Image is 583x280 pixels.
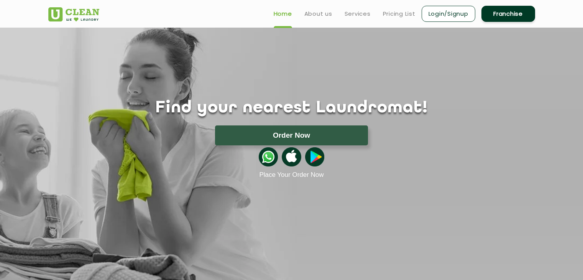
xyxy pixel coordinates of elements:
a: Place Your Order Now [259,171,324,179]
img: UClean Laundry and Dry Cleaning [48,7,99,21]
a: Franchise [481,6,535,22]
a: About us [304,9,332,18]
button: Order Now [215,125,368,145]
img: playstoreicon.png [305,147,324,166]
a: Login/Signup [422,6,475,22]
h1: Find your nearest Laundromat! [43,99,541,118]
img: apple-icon.png [282,147,301,166]
a: Services [345,9,371,18]
img: whatsappicon.png [259,147,278,166]
a: Pricing List [383,9,415,18]
a: Home [274,9,292,18]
